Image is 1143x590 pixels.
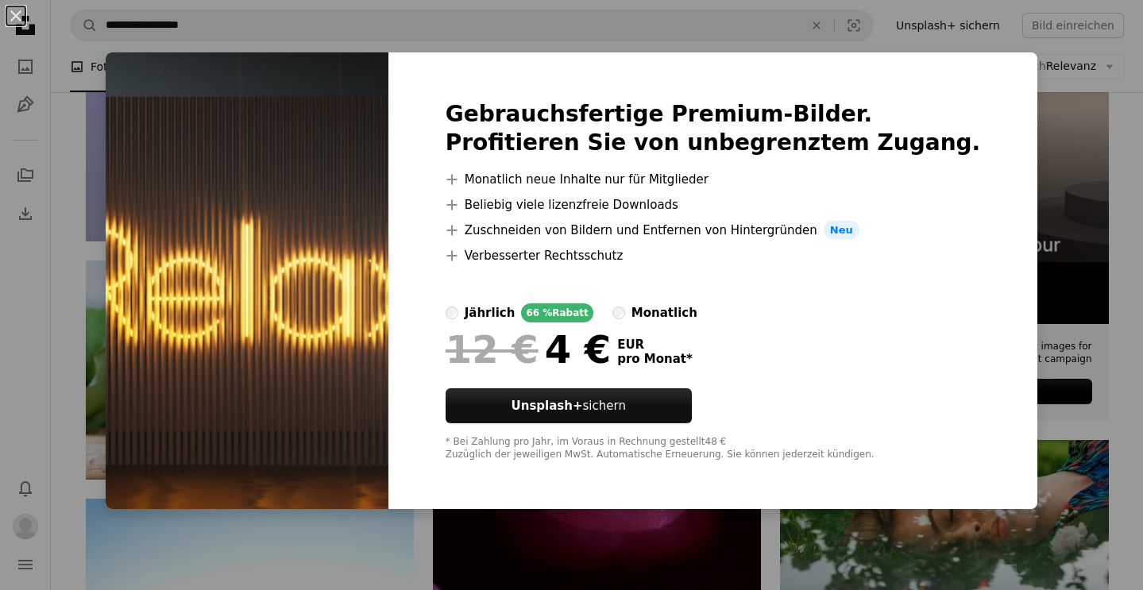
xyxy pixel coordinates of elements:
span: Neu [824,221,859,240]
div: 4 € [446,329,611,370]
h2: Gebrauchsfertige Premium-Bilder. Profitieren Sie von unbegrenztem Zugang. [446,100,981,157]
div: jährlich [465,303,516,322]
span: 12 € [446,329,539,370]
div: 66 % Rabatt [521,303,593,322]
a: Unsplash+sichern [446,388,692,423]
img: premium_photo-1687547755427-1df554d077f2 [106,52,388,510]
li: Beliebig viele lizenzfreie Downloads [446,195,981,214]
li: Monatlich neue Inhalte nur für Mitglieder [446,170,981,189]
div: * Bei Zahlung pro Jahr, im Voraus in Rechnung gestellt 48 € Zuzüglich der jeweiligen MwSt. Automa... [446,436,981,461]
input: jährlich66 %Rabatt [446,307,458,319]
span: EUR [617,337,693,352]
li: Verbesserter Rechtsschutz [446,246,981,265]
strong: Unsplash+ [512,399,583,413]
div: monatlich [631,303,697,322]
li: Zuschneiden von Bildern und Entfernen von Hintergründen [446,221,981,240]
input: monatlich [612,307,625,319]
span: pro Monat * [617,352,693,366]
